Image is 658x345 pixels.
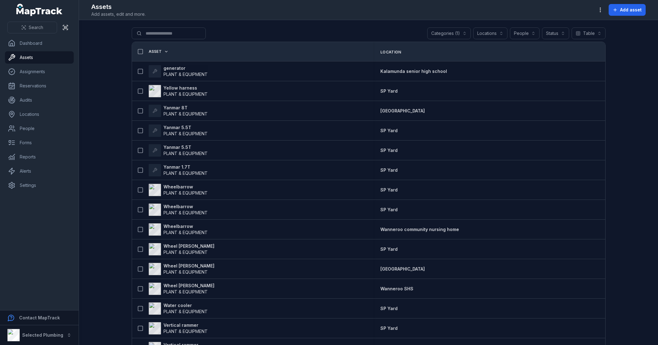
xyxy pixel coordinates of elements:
span: SP Yard [380,187,398,192]
a: Yanmar 1.7TPLANT & EQUIPMENT [149,164,208,176]
span: PLANT & EQUIPMENT [163,170,208,176]
strong: Contact MapTrack [19,315,60,320]
a: SP Yard [380,305,398,312]
a: Assets [5,51,74,64]
a: Yanmar 8TPLANT & EQUIPMENT [149,105,208,117]
a: SP Yard [380,167,398,173]
strong: Wheelbarrow [163,223,208,229]
strong: Yellow harness [163,85,208,91]
span: PLANT & EQUIPMENT [163,190,208,196]
button: Status [542,27,569,39]
a: Wanneroo community nursing home [380,226,459,233]
a: SP Yard [380,128,398,134]
span: PLANT & EQUIPMENT [163,91,208,97]
strong: Yanmar 5.5T [163,124,208,131]
a: generatorPLANT & EQUIPMENT [149,65,208,78]
a: Yellow harnessPLANT & EQUIPMENT [149,85,208,97]
span: PLANT & EQUIPMENT [163,151,208,156]
a: Dashboard [5,37,74,49]
button: Locations [473,27,507,39]
a: Reports [5,151,74,163]
span: PLANT & EQUIPMENT [163,131,208,136]
strong: Yanmar 5.5T [163,144,208,150]
span: PLANT & EQUIPMENT [163,72,208,77]
strong: Wheel [PERSON_NAME] [163,283,214,289]
a: Water coolerPLANT & EQUIPMENT [149,302,208,315]
a: WheelbarrowPLANT & EQUIPMENT [149,184,208,196]
span: PLANT & EQUIPMENT [163,210,208,215]
span: PLANT & EQUIPMENT [163,230,208,235]
strong: Yanmar 8T [163,105,208,111]
span: SP Yard [380,207,398,212]
strong: Selected Plumbing [22,332,63,338]
span: [GEOGRAPHIC_DATA] [380,108,425,113]
span: Asset [149,49,162,54]
a: Forms [5,137,74,149]
a: Reservations [5,80,74,92]
a: Settings [5,179,74,191]
span: PLANT & EQUIPMENT [163,269,208,275]
strong: Water cooler [163,302,208,309]
strong: Yanmar 1.7T [163,164,208,170]
span: Add asset [620,7,642,13]
a: Asset [149,49,169,54]
strong: Wheelbarrow [163,184,208,190]
strong: Wheelbarrow [163,204,208,210]
strong: Vertical rammer [163,322,208,328]
a: [GEOGRAPHIC_DATA] [380,266,425,272]
a: SP Yard [380,147,398,154]
span: SP Yard [380,88,398,94]
button: Search [7,22,57,33]
button: Table [572,27,606,39]
a: Vertical rammerPLANT & EQUIPMENT [149,322,208,334]
a: SP Yard [380,207,398,213]
a: Wheel [PERSON_NAME]PLANT & EQUIPMENT [149,243,214,255]
a: Yanmar 5.5TPLANT & EQUIPMENT [149,144,208,157]
strong: generator [163,65,208,71]
a: Kalamunda senior high school [380,68,447,74]
a: WheelbarrowPLANT & EQUIPMENT [149,204,208,216]
span: PLANT & EQUIPMENT [163,111,208,116]
span: [GEOGRAPHIC_DATA] [380,266,425,271]
span: PLANT & EQUIPMENT [163,250,208,255]
span: PLANT & EQUIPMENT [163,309,208,314]
span: SP Yard [380,326,398,331]
a: Alerts [5,165,74,177]
a: SP Yard [380,88,398,94]
a: MapTrack [16,4,63,16]
a: Assignments [5,65,74,78]
span: Search [29,24,43,31]
button: Categories (1) [427,27,471,39]
button: People [510,27,540,39]
span: PLANT & EQUIPMENT [163,329,208,334]
a: Wheel [PERSON_NAME]PLANT & EQUIPMENT [149,283,214,295]
a: [GEOGRAPHIC_DATA] [380,108,425,114]
a: Wanneroo SHS [380,286,413,292]
span: Location [380,50,401,55]
strong: Wheel [PERSON_NAME] [163,263,214,269]
span: SP Yard [380,246,398,252]
span: PLANT & EQUIPMENT [163,289,208,294]
h2: Assets [91,2,146,11]
span: Add assets, edit and more. [91,11,146,17]
a: Wheel [PERSON_NAME]PLANT & EQUIPMENT [149,263,214,275]
a: SP Yard [380,325,398,331]
span: SP Yard [380,167,398,173]
a: WheelbarrowPLANT & EQUIPMENT [149,223,208,236]
a: SP Yard [380,187,398,193]
a: Audits [5,94,74,106]
span: Kalamunda senior high school [380,69,447,74]
strong: Wheel [PERSON_NAME] [163,243,214,249]
a: People [5,122,74,135]
button: Add asset [609,4,646,16]
a: Locations [5,108,74,120]
a: SP Yard [380,246,398,252]
a: Yanmar 5.5TPLANT & EQUIPMENT [149,124,208,137]
span: Wanneroo SHS [380,286,413,291]
span: SP Yard [380,128,398,133]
